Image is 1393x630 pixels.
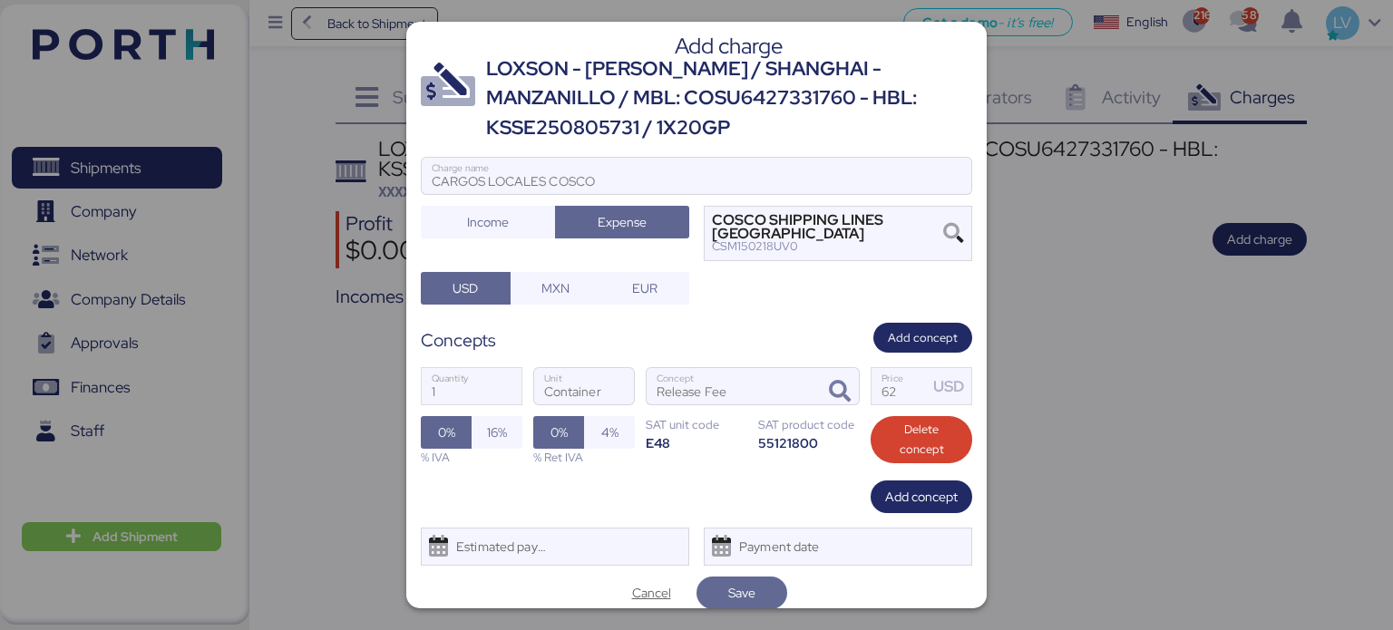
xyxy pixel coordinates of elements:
div: COSCO SHIPPING LINES [GEOGRAPHIC_DATA] [712,214,942,240]
span: Expense [598,211,647,233]
button: Expense [555,206,689,238]
span: 16% [487,422,507,443]
span: Cancel [632,582,671,604]
button: 4% [584,416,635,449]
span: Delete concept [885,420,958,460]
span: 0% [550,422,568,443]
div: 55121800 [758,434,860,451]
button: EUR [599,272,689,305]
button: 0% [421,416,472,449]
div: Concepts [421,327,496,354]
div: CSM150218UV0 [712,240,942,253]
span: EUR [632,277,658,299]
span: MXN [541,277,570,299]
button: USD [421,272,511,305]
div: LOXSON - [PERSON_NAME] / SHANGHAI - MANZANILLO / MBL: COSU6427331760 - HBL: KSSE250805731 / 1X20GP [486,54,972,142]
button: Delete concept [871,416,972,463]
div: % Ret IVA [533,449,635,466]
span: Save [728,582,755,604]
button: Income [421,206,555,238]
div: % IVA [421,449,522,466]
button: Add concept [871,480,972,513]
span: Income [467,211,509,233]
button: 16% [472,416,522,449]
div: Add charge [486,38,972,54]
button: MXN [511,272,600,305]
div: SAT product code [758,416,860,433]
span: 4% [601,422,619,443]
button: 0% [533,416,584,449]
button: Add concept [873,323,972,353]
div: SAT unit code [646,416,747,433]
span: USD [453,277,478,299]
button: Save [696,577,787,609]
span: 0% [438,422,455,443]
span: Add concept [885,486,958,508]
span: Add concept [888,328,958,348]
button: Cancel [606,577,696,609]
div: E48 [646,434,747,451]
